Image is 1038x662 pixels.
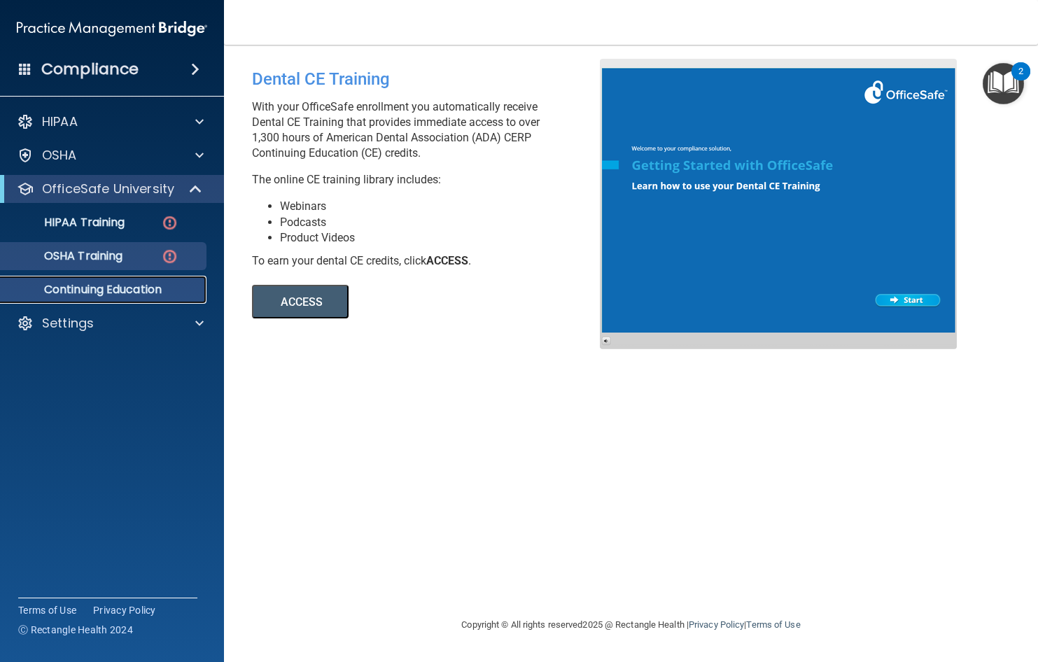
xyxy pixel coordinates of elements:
[161,248,178,265] img: danger-circle.6113f641.png
[17,315,204,332] a: Settings
[252,99,610,161] p: With your OfficeSafe enrollment you automatically receive Dental CE Training that provides immedi...
[689,619,744,630] a: Privacy Policy
[17,181,203,197] a: OfficeSafe University
[426,254,468,267] b: ACCESS
[280,199,610,214] li: Webinars
[17,15,207,43] img: PMB logo
[376,603,887,647] div: Copyright © All rights reserved 2025 @ Rectangle Health | |
[9,283,200,297] p: Continuing Education
[42,181,174,197] p: OfficeSafe University
[42,147,77,164] p: OSHA
[746,619,800,630] a: Terms of Use
[280,215,610,230] li: Podcasts
[41,59,139,79] h4: Compliance
[983,63,1024,104] button: Open Resource Center, 2 new notifications
[9,216,125,230] p: HIPAA Training
[93,603,156,617] a: Privacy Policy
[252,285,349,318] button: ACCESS
[252,59,610,99] div: Dental CE Training
[252,172,610,188] p: The online CE training library includes:
[9,249,122,263] p: OSHA Training
[42,315,94,332] p: Settings
[252,253,610,269] div: To earn your dental CE credits, click .
[17,147,204,164] a: OSHA
[17,113,204,130] a: HIPAA
[18,623,133,637] span: Ⓒ Rectangle Health 2024
[252,297,635,308] a: ACCESS
[18,603,76,617] a: Terms of Use
[280,230,610,246] li: Product Videos
[42,113,78,130] p: HIPAA
[161,214,178,232] img: danger-circle.6113f641.png
[1018,71,1023,90] div: 2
